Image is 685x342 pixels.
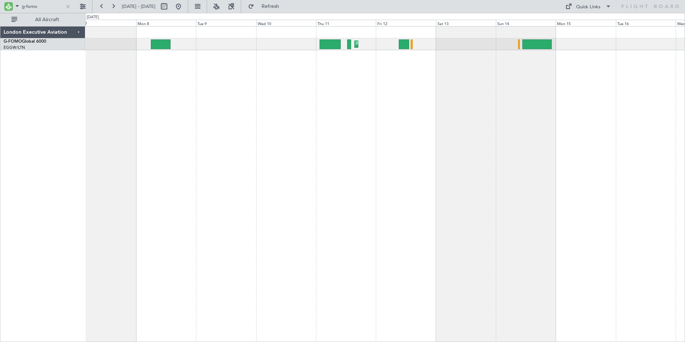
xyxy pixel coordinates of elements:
[562,1,615,12] button: Quick Links
[4,39,46,44] a: G-FOMOGlobal 6000
[22,1,63,12] input: A/C (Reg. or Type)
[245,1,288,12] button: Refresh
[376,20,436,26] div: Fri 12
[4,45,25,50] a: EGGW/LTN
[87,14,99,20] div: [DATE]
[436,20,496,26] div: Sat 13
[616,20,676,26] div: Tue 16
[8,14,78,25] button: All Aircraft
[316,20,376,26] div: Thu 11
[4,39,22,44] span: G-FOMO
[19,17,76,22] span: All Aircraft
[76,20,136,26] div: Sun 7
[136,20,196,26] div: Mon 8
[556,20,615,26] div: Mon 15
[122,3,155,10] span: [DATE] - [DATE]
[256,20,316,26] div: Wed 10
[496,20,556,26] div: Sun 14
[356,39,469,49] div: Planned Maint [GEOGRAPHIC_DATA] ([GEOGRAPHIC_DATA])
[255,4,286,9] span: Refresh
[576,4,600,11] div: Quick Links
[196,20,256,26] div: Tue 9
